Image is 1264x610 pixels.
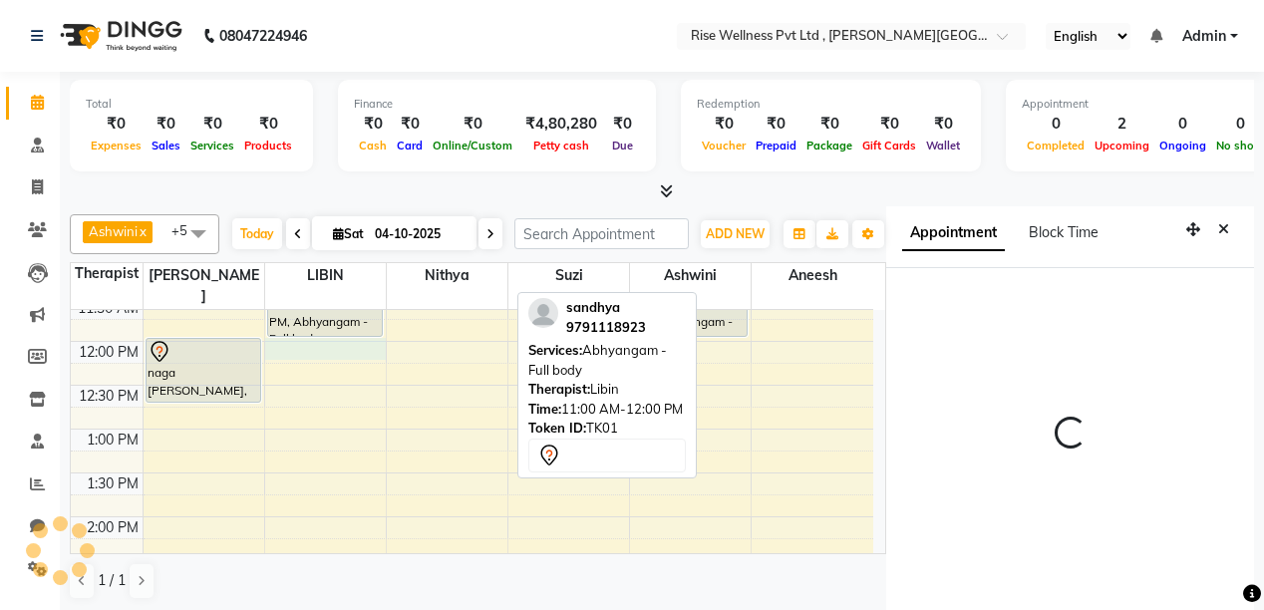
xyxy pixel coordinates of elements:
a: x [138,223,147,239]
span: Ashwini [630,263,751,288]
div: ₹0 [801,113,857,136]
span: Due [607,139,638,152]
span: sandhya [566,299,620,315]
div: ₹0 [147,113,185,136]
span: LIBIN [265,263,386,288]
button: Close [1209,214,1238,245]
span: [PERSON_NAME] [144,263,264,309]
span: Products [239,139,297,152]
span: +5 [171,222,202,238]
span: Time: [528,401,561,417]
span: Completed [1022,139,1090,152]
button: ADD NEW [701,220,770,248]
span: nithya [387,263,507,288]
div: 1:30 PM [83,473,143,494]
span: Admin [1182,26,1226,47]
div: 0 [1154,113,1211,136]
span: Voucher [697,139,751,152]
div: Total [86,96,297,113]
span: suzi [508,263,629,288]
div: ₹0 [185,113,239,136]
input: 2025-10-04 [369,219,469,249]
div: ₹4,80,280 [517,113,605,136]
div: ₹0 [392,113,428,136]
span: Cash [354,139,392,152]
div: ₹0 [605,113,640,136]
div: ₹0 [239,113,297,136]
span: Appointment [902,215,1005,251]
img: logo [51,8,187,64]
div: ₹0 [354,113,392,136]
input: Search Appointment [514,218,689,249]
div: ₹0 [697,113,751,136]
div: ₹0 [857,113,921,136]
span: Expenses [86,139,147,152]
div: ₹0 [751,113,801,136]
div: 12:30 PM [75,386,143,407]
div: 1:00 PM [83,430,143,451]
span: Ongoing [1154,139,1211,152]
div: Libin [528,380,686,400]
div: 11:00 AM-12:00 PM [528,400,686,420]
span: Therapist: [528,381,590,397]
span: Sat [328,226,369,241]
span: Card [392,139,428,152]
span: Block Time [1029,223,1099,241]
span: Sales [147,139,185,152]
span: Today [232,218,282,249]
span: Services [185,139,239,152]
div: ₹0 [921,113,965,136]
div: TK01 [528,419,686,439]
div: 2 [1090,113,1154,136]
span: Online/Custom [428,139,517,152]
span: Services: [528,342,582,358]
span: Petty cash [528,139,594,152]
span: Prepaid [751,139,801,152]
span: Abhyangam - Full body [528,342,667,378]
span: Wallet [921,139,965,152]
div: Finance [354,96,640,113]
span: Package [801,139,857,152]
div: ₹0 [86,113,147,136]
div: 9791118923 [566,318,646,338]
b: 08047224946 [219,8,307,64]
div: Therapist [71,263,143,284]
img: profile [528,298,558,328]
span: Token ID: [528,420,586,436]
span: 1 / 1 [98,570,126,591]
div: Redemption [697,96,965,113]
div: 0 [1022,113,1090,136]
span: Ashwini [89,223,138,239]
span: ADD NEW [706,226,765,241]
span: aneesh [752,263,873,288]
div: naga [PERSON_NAME], TK03, 12:00 PM-12:45 PM, Abhyangam - [GEOGRAPHIC_DATA] [147,339,260,402]
div: 2:00 PM [83,517,143,538]
span: Gift Cards [857,139,921,152]
div: 12:00 PM [75,342,143,363]
div: ₹0 [428,113,517,136]
span: Upcoming [1090,139,1154,152]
